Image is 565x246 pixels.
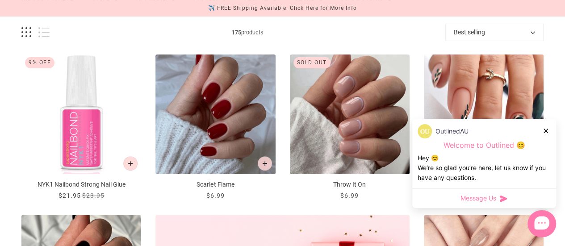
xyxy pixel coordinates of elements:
img: Throw It On-Press on Manicure-Outlined [290,54,410,174]
a: Throw It On [290,54,410,200]
span: $23.95 [82,192,105,199]
button: Best selling [445,24,544,41]
b: 175 [232,29,241,36]
p: Scarlet Flame [155,180,275,189]
span: $21.95 [59,192,81,199]
button: List view [38,27,50,38]
span: $6.99 [206,192,225,199]
p: Welcome to Outlined 😊 [418,141,551,150]
button: Add to cart [123,156,138,171]
button: Grid view [21,27,31,38]
div: ✈️ FREE Shipping Available. Click Here for More Info [208,4,357,13]
a: Scarlet Flame [155,54,275,200]
div: Hey 😊 We‘re so glad you’re here, let us know if you have any questions. [418,153,551,183]
p: Throw It On [290,180,410,189]
a: NYK1 Nailbond Strong Nail Glue [21,54,141,200]
span: Message Us [460,194,496,203]
a: Green Zen [424,54,544,200]
img: data:image/png;base64,iVBORw0KGgoAAAANSUhEUgAAACQAAAAkCAYAAADhAJiYAAACJklEQVR4AexUvWsUQRx9+3VfJsY... [418,124,432,138]
button: Add to cart [258,156,272,171]
p: OutlinedAU [435,126,469,136]
div: 9% Off [25,57,54,68]
div: Sold out [293,57,331,68]
img: Scarlet Flame-Press on Manicure-Outlined [155,54,275,174]
span: $6.99 [340,192,359,199]
span: products [50,28,445,37]
p: NYK1 Nailbond Strong Nail Glue [21,180,141,189]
